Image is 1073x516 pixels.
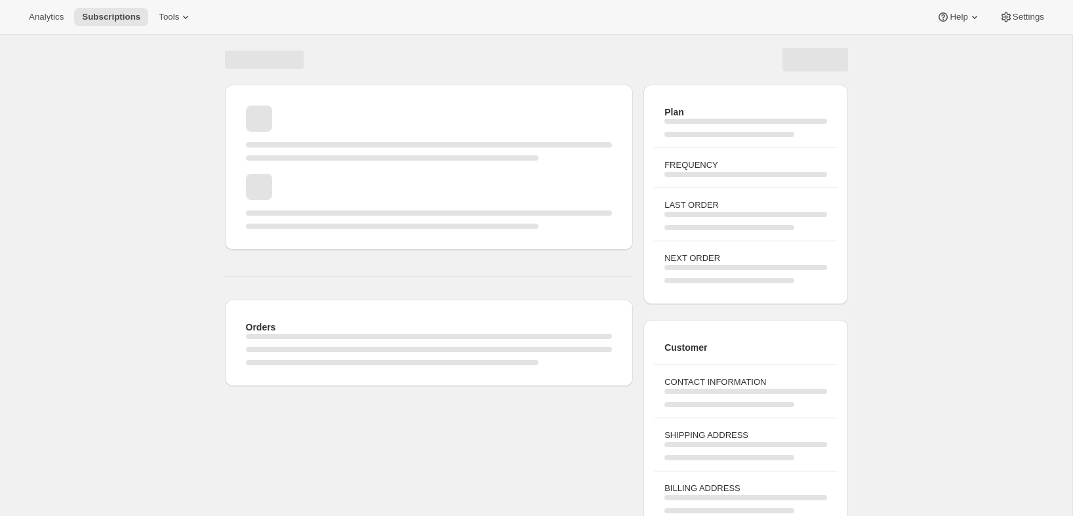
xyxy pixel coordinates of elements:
h3: FREQUENCY [664,159,826,172]
h3: BILLING ADDRESS [664,482,826,495]
span: Settings [1013,12,1044,22]
h2: Customer [664,341,826,354]
button: Subscriptions [74,8,148,26]
button: Analytics [21,8,71,26]
h3: LAST ORDER [664,199,826,212]
h3: NEXT ORDER [664,252,826,265]
h2: Plan [664,106,826,119]
button: Tools [151,8,200,26]
button: Settings [992,8,1052,26]
h3: CONTACT INFORMATION [664,376,826,389]
span: Analytics [29,12,64,22]
span: Tools [159,12,179,22]
span: Subscriptions [82,12,140,22]
span: Help [950,12,967,22]
button: Help [929,8,988,26]
h2: Orders [246,321,613,334]
h3: SHIPPING ADDRESS [664,429,826,442]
